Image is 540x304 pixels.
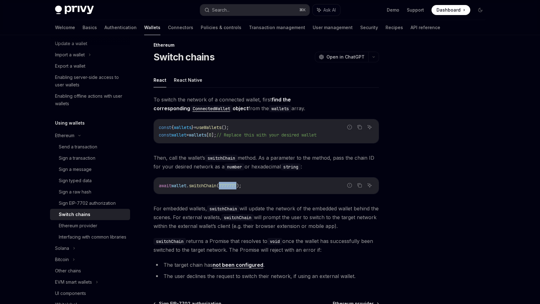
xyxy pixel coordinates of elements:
span: wallets [174,125,191,130]
span: . [186,183,189,188]
div: Enabling offline actions with user wallets [55,92,126,107]
a: Sign typed data [50,175,130,186]
button: Open in ChatGPT [315,52,368,62]
h5: Using wallets [55,119,85,127]
a: Sign a transaction [50,152,130,164]
div: Export a wallet [55,62,85,70]
div: Ethereum [55,132,74,139]
a: Sign EIP-7702 authorization [50,198,130,209]
a: Transaction management [249,20,305,35]
a: Recipes [386,20,403,35]
a: Basics [83,20,97,35]
div: EVM smart wallets [55,278,92,286]
code: wallets [269,105,291,112]
a: Support [407,7,424,13]
a: Demo [387,7,399,13]
button: Report incorrect code [346,181,354,189]
h1: Switch chains [154,51,214,63]
img: dark logo [55,6,94,14]
a: Other chains [50,265,130,276]
span: } [191,125,194,130]
span: { [171,125,174,130]
div: Sign EIP-7702 authorization [59,199,116,207]
span: Open in ChatGPT [326,54,365,60]
a: Security [360,20,378,35]
a: Ethereum provider [50,220,130,231]
span: wallets [189,132,206,138]
span: const [159,132,171,138]
span: 7777777 [219,183,236,188]
a: not been configured [213,262,263,268]
a: Send a transaction [50,141,130,152]
button: Copy the contents from the code block [356,181,364,189]
span: // Replace this with your desired wallet [216,132,316,138]
li: The target chain has . [154,260,379,269]
span: wallet [171,132,186,138]
div: Bitcoin [55,256,69,263]
button: Copy the contents from the code block [356,123,364,131]
span: ⌘ K [299,8,306,13]
a: find the correspondingConnectedWalletobject [154,96,291,111]
code: switchChain [207,205,240,212]
button: Ask AI [366,123,374,131]
span: = [186,132,189,138]
a: Enabling server-side access to user wallets [50,72,130,90]
span: const [159,125,171,130]
div: Send a transaction [59,143,97,151]
div: Ethereum [154,42,379,48]
div: Sign a raw hash [59,188,91,196]
code: void [267,238,282,245]
span: ]; [211,132,216,138]
span: For embedded wallets, will update the network of the embedded wallet behind the scenes. For exter... [154,204,379,230]
a: Export a wallet [50,60,130,72]
span: wallet [171,183,186,188]
a: Enabling offline actions with user wallets [50,90,130,109]
span: ( [216,183,219,188]
a: Switch chains [50,209,130,220]
button: Ask AI [366,181,374,189]
div: Solana [55,245,69,252]
span: returns a Promise that resolves to once the wallet has successfully been switched to the target n... [154,237,379,254]
a: Policies & controls [201,20,241,35]
a: API reference [411,20,440,35]
span: useWallets [196,125,221,130]
span: ); [236,183,241,188]
a: Sign a raw hash [50,186,130,198]
button: Search...⌘K [200,4,310,16]
div: Ethereum provider [59,222,97,229]
div: Sign typed data [59,177,92,184]
span: await [159,183,171,188]
a: Connectors [168,20,193,35]
div: UI components [55,290,86,297]
span: switchChain [189,183,216,188]
button: Ask AI [313,4,340,16]
div: Other chains [55,267,81,275]
button: React Native [174,73,202,87]
a: User management [313,20,353,35]
code: string [281,163,301,170]
code: switchChain [221,214,254,221]
span: = [194,125,196,130]
a: Dashboard [431,5,470,15]
div: Sign a transaction [59,154,95,162]
div: Search... [212,6,230,14]
a: Sign a message [50,164,130,175]
a: Wallets [144,20,160,35]
span: [ [206,132,209,138]
button: Toggle dark mode [475,5,485,15]
div: Interfacing with common libraries [59,233,126,241]
span: (); [221,125,229,130]
span: Then, call the wallet’s method. As a parameter to the method, pass the chain ID for your desired ... [154,153,379,171]
code: switchChain [205,155,238,162]
a: Welcome [55,20,75,35]
div: Sign a message [59,166,92,173]
span: Ask AI [323,7,336,13]
li: The user declines the request to switch their network, if using an external wallet. [154,272,379,281]
a: Interfacing with common libraries [50,231,130,243]
button: Report incorrect code [346,123,354,131]
div: Switch chains [59,211,90,218]
code: ConnectedWallet [190,105,233,112]
code: switchChain [154,238,186,245]
span: To switch the network of a connected wallet, first from the array. [154,95,379,113]
code: number [225,163,245,170]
